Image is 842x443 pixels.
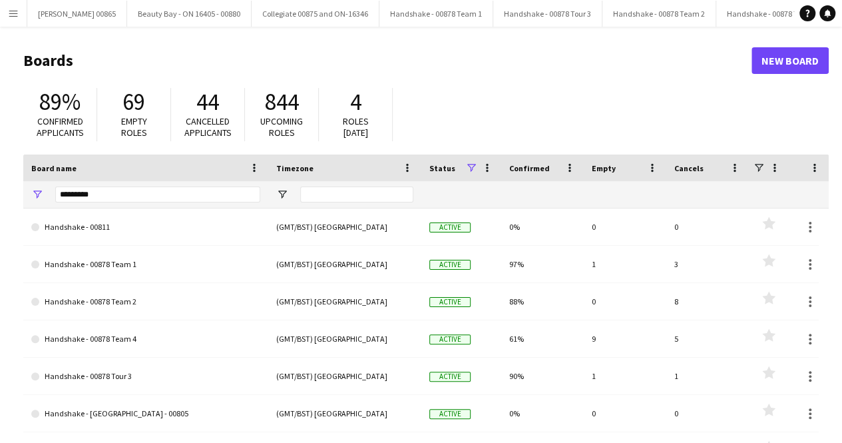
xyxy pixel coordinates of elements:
[602,1,716,27] button: Handshake - 00878 Team 2
[429,372,471,382] span: Active
[265,87,299,117] span: 844
[429,409,471,419] span: Active
[501,283,584,320] div: 88%
[55,187,260,203] input: Board name Filter Input
[31,246,260,283] a: Handshake - 00878 Team 1
[584,395,666,432] div: 0
[268,209,421,245] div: (GMT/BST) [GEOGRAPHIC_DATA]
[31,320,260,358] a: Handshake - 00878 Team 4
[584,320,666,357] div: 9
[350,87,361,117] span: 4
[27,1,127,27] button: [PERSON_NAME] 00865
[429,260,471,270] span: Active
[268,320,421,357] div: (GMT/BST) [GEOGRAPHIC_DATA]
[31,395,260,432] a: Handshake - [GEOGRAPHIC_DATA] - 00805
[666,209,749,245] div: 0
[501,246,584,282] div: 97%
[121,115,147,139] span: Empty roles
[122,87,145,117] span: 69
[252,1,379,27] button: Collegiate 00875 and ON-16346
[184,115,232,139] span: Cancelled applicants
[509,163,550,173] span: Confirmed
[584,283,666,320] div: 0
[592,163,616,173] span: Empty
[31,209,260,246] a: Handshake - 00811
[501,395,584,432] div: 0%
[31,163,77,173] span: Board name
[666,246,749,282] div: 3
[268,358,421,394] div: (GMT/BST) [GEOGRAPHIC_DATA]
[716,1,830,27] button: Handshake - 00878 Team 4
[751,47,829,74] a: New Board
[379,1,493,27] button: Handshake - 00878 Team 1
[268,246,421,282] div: (GMT/BST) [GEOGRAPHIC_DATA]
[37,115,84,139] span: Confirmed applicants
[127,1,252,27] button: Beauty Bay - ON 16405 - 00880
[666,358,749,394] div: 1
[429,334,471,344] span: Active
[260,115,303,139] span: Upcoming roles
[493,1,602,27] button: Handshake - 00878 Tour 3
[584,358,666,394] div: 1
[39,87,81,117] span: 89%
[268,395,421,432] div: (GMT/BST) [GEOGRAPHIC_DATA]
[23,51,751,71] h1: Boards
[429,297,471,307] span: Active
[31,283,260,320] a: Handshake - 00878 Team 2
[584,209,666,245] div: 0
[501,209,584,245] div: 0%
[584,246,666,282] div: 1
[666,395,749,432] div: 0
[276,163,314,173] span: Timezone
[268,283,421,320] div: (GMT/BST) [GEOGRAPHIC_DATA]
[501,320,584,357] div: 61%
[429,163,455,173] span: Status
[276,189,288,201] button: Open Filter Menu
[343,115,369,139] span: Roles [DATE]
[666,283,749,320] div: 8
[300,187,413,203] input: Timezone Filter Input
[674,163,704,173] span: Cancels
[501,358,584,394] div: 90%
[31,358,260,395] a: Handshake - 00878 Tour 3
[31,189,43,201] button: Open Filter Menu
[666,320,749,357] div: 5
[196,87,219,117] span: 44
[429,222,471,232] span: Active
